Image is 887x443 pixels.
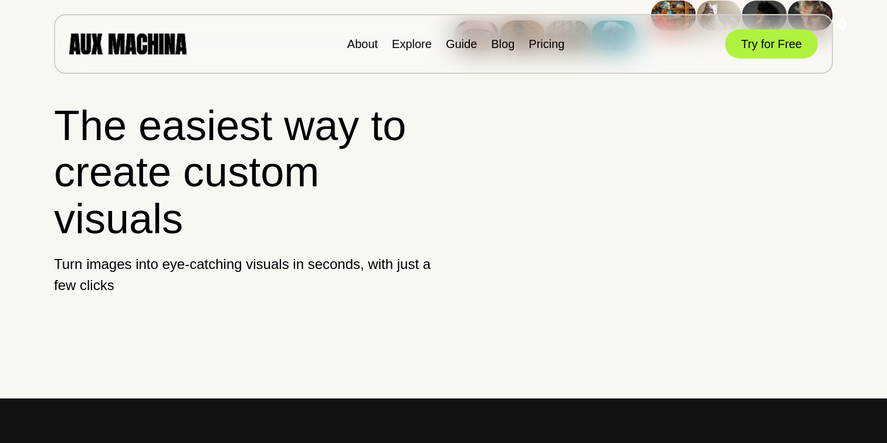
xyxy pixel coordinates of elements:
h1: The easiest way to create custom visuals [54,103,434,242]
p: Turn images into eye-catching visuals in seconds, with just a few clicks [54,254,434,296]
a: Blog [491,38,514,50]
button: Try for Free [725,29,818,59]
a: Explore [392,38,432,50]
a: Guide [446,38,477,50]
a: Pricing [529,38,564,50]
a: About [347,38,378,50]
img: AUX MACHINA [69,33,187,54]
